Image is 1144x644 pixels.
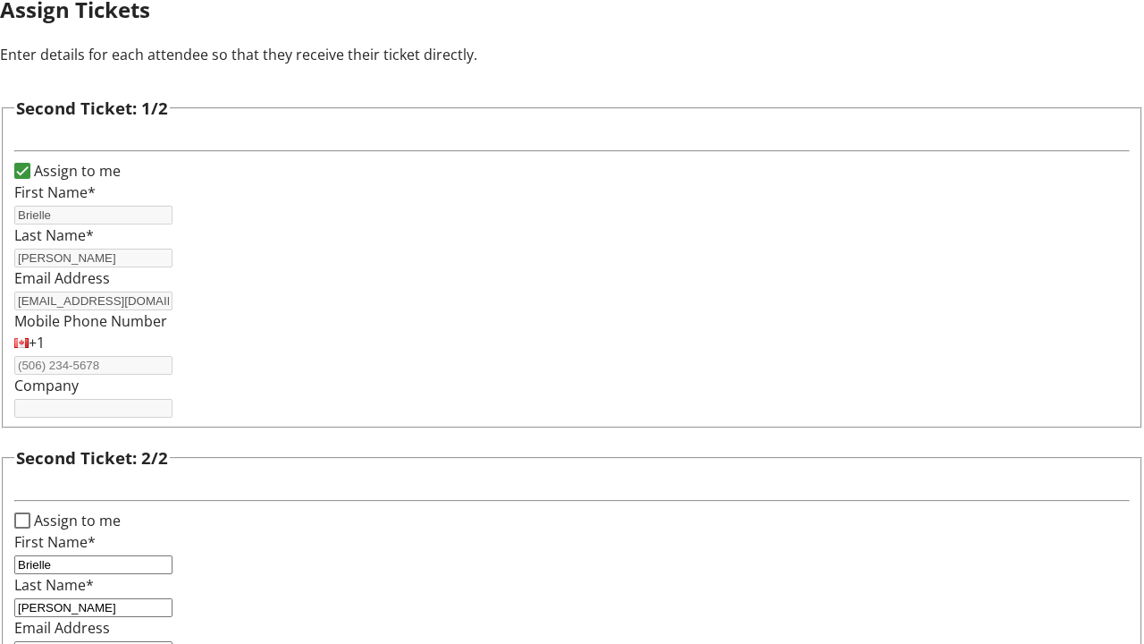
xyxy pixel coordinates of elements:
[16,445,168,470] h3: Second Ticket: 2/2
[14,575,94,595] label: Last Name*
[30,160,121,182] label: Assign to me
[30,510,121,531] label: Assign to me
[16,96,168,121] h3: Second Ticket: 1/2
[14,532,96,552] label: First Name*
[14,225,94,245] label: Last Name*
[14,376,79,395] label: Company
[14,618,110,638] label: Email Address
[14,182,96,202] label: First Name*
[14,268,110,288] label: Email Address
[14,311,167,331] label: Mobile Phone Number
[14,356,172,375] input: (506) 234-5678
